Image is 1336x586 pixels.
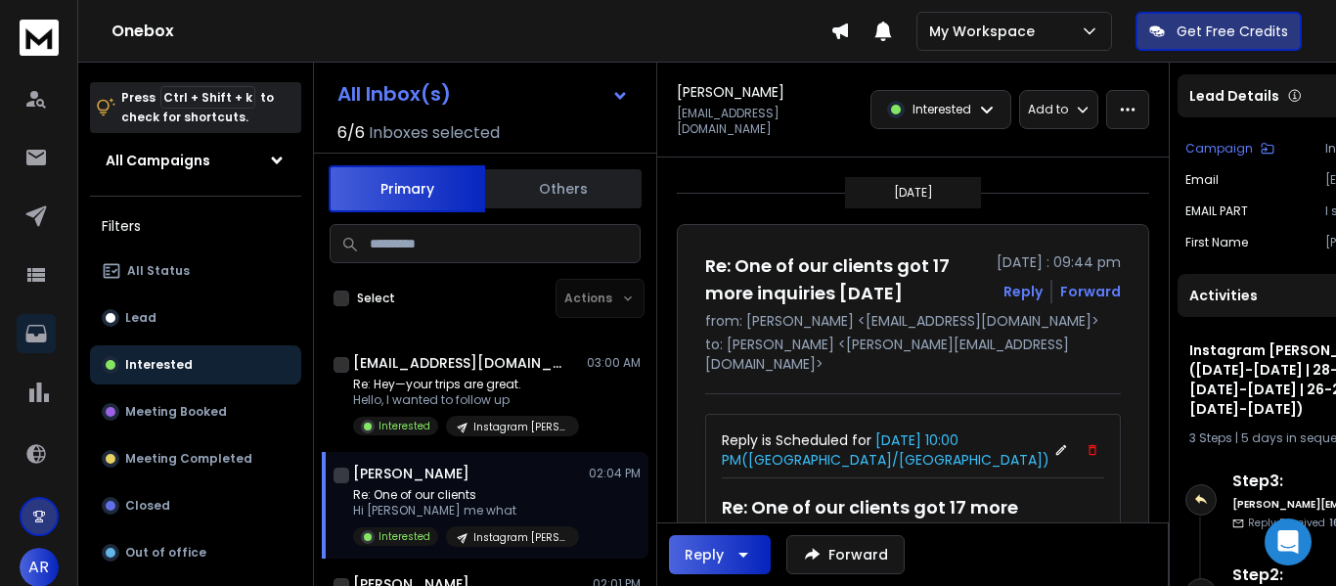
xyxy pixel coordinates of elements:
p: Interested [379,419,430,433]
button: All Status [90,251,301,291]
button: Reply [669,535,771,574]
p: My Workspace [929,22,1043,41]
div: Open Intercom Messenger [1265,518,1312,565]
p: Instagram [PERSON_NAME] ([DATE]-[DATE] | 28-4 Apr/May | [DATE]-[DATE]) [473,420,567,434]
button: Meeting Completed [90,439,301,478]
p: Lead Details [1189,86,1279,106]
p: [EMAIL_ADDRESS][DOMAIN_NAME] [677,106,859,137]
button: Get Free Credits [1136,12,1302,51]
p: Meeting Completed [125,451,252,467]
p: Re: One of our clients [353,487,579,503]
div: Reply [685,545,724,564]
p: 03:00 AM [587,355,641,371]
img: logo [20,20,59,56]
p: Email [1185,172,1219,188]
span: 6 / 6 [337,121,365,145]
button: Closed [90,486,301,525]
p: Add to [1028,102,1068,117]
p: Lead [125,310,156,326]
h1: [PERSON_NAME] [353,464,469,483]
button: Forward [786,535,905,574]
button: Primary [329,165,485,212]
button: Lead [90,298,301,338]
button: Interested [90,345,301,384]
p: Interested [125,357,193,373]
p: Out of office [125,545,206,561]
button: Meeting Booked [90,392,301,431]
span: Ctrl + Shift + k [160,86,255,109]
p: Get Free Credits [1177,22,1288,41]
h1: Re: One of our clients got 17 more inquiries [DATE] [722,486,1089,557]
button: Others [485,167,642,210]
button: Reply [1003,282,1043,301]
p: Re: Hey—your trips are great. [353,377,579,392]
p: Meeting Booked [125,404,227,420]
label: Select [357,291,395,306]
p: from: [PERSON_NAME] <[EMAIL_ADDRESS][DOMAIN_NAME]> [705,311,1121,331]
p: First Name [1185,235,1248,250]
button: All Campaigns [90,141,301,180]
h3: Inboxes selected [369,121,500,145]
p: Closed [125,498,170,514]
span: [DATE] 10:00 PM ( [GEOGRAPHIC_DATA]/[GEOGRAPHIC_DATA] ) [722,430,1049,470]
h3: Filters [90,212,301,240]
p: Hi [PERSON_NAME] me what [353,503,579,518]
p: 02:04 PM [589,466,641,481]
p: Interested [913,102,971,117]
h1: Re: One of our clients got 17 more inquiries [DATE] [705,252,985,307]
button: All Inbox(s) [322,74,645,113]
p: EMAIL PART [1185,203,1248,219]
button: Campaign [1185,141,1274,157]
h1: All Campaigns [106,151,210,170]
p: [DATE] [894,185,933,201]
div: Forward [1060,282,1121,301]
p: Campaign [1185,141,1253,157]
p: All Status [127,263,190,279]
h4: Reply is Scheduled for [722,430,1049,470]
p: Press to check for shortcuts. [121,88,274,127]
h1: Onebox [111,20,830,43]
span: 3 Steps [1189,429,1232,446]
p: to: [PERSON_NAME] <[PERSON_NAME][EMAIL_ADDRESS][DOMAIN_NAME]> [705,335,1121,374]
h1: All Inbox(s) [337,84,451,104]
button: Out of office [90,533,301,572]
p: Hello, I wanted to follow up [353,392,579,408]
h1: [EMAIL_ADDRESS][DOMAIN_NAME] [353,353,568,373]
p: Instagram [PERSON_NAME] ([DATE]-[DATE] | 28-4 Apr/May | [DATE]-[DATE] | 26-2 May-June | [DATE]-[D... [473,530,567,545]
h1: [PERSON_NAME] [677,82,784,102]
p: [DATE] : 09:44 pm [997,252,1121,272]
p: Interested [379,529,430,544]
